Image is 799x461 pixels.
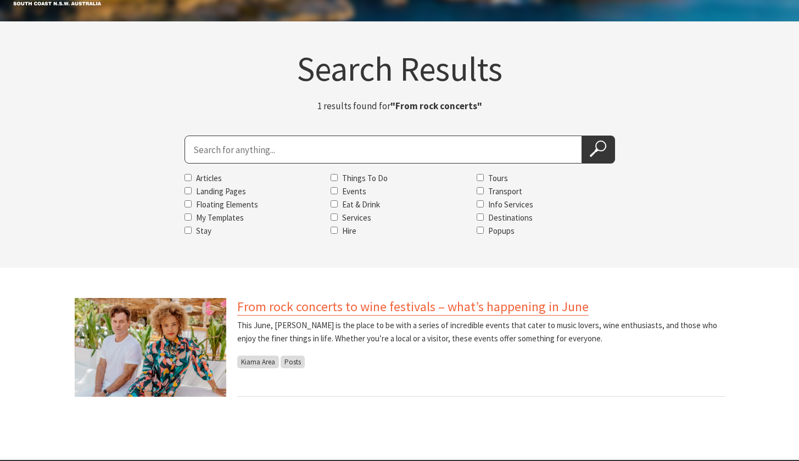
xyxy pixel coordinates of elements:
label: Articles [196,173,222,183]
span: Posts [281,356,305,368]
label: Things To Do [342,173,388,183]
label: Services [342,212,371,223]
p: 1 results found for [262,99,537,114]
label: Popups [488,226,515,236]
a: From rock concerts to wine festivals – what’s happening in June [237,298,589,316]
label: Stay [196,226,211,236]
label: Hire [342,226,356,236]
span: Kiama Area [237,356,279,368]
label: Floating Elements [196,199,258,210]
h1: Search Results [75,52,725,86]
input: Search for: [185,136,582,164]
p: This June, [PERSON_NAME] is the place to be with a series of incredible events that cater to musi... [237,319,725,345]
label: Transport [488,186,522,196]
strong: "From rock concerts" [390,100,482,112]
label: Eat & Drink [342,199,380,210]
label: Destinations [488,212,533,223]
label: My Templates [196,212,244,223]
label: Events [342,186,366,196]
label: Landing Pages [196,186,246,196]
label: Info Services [488,199,533,210]
label: Tours [488,173,508,183]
